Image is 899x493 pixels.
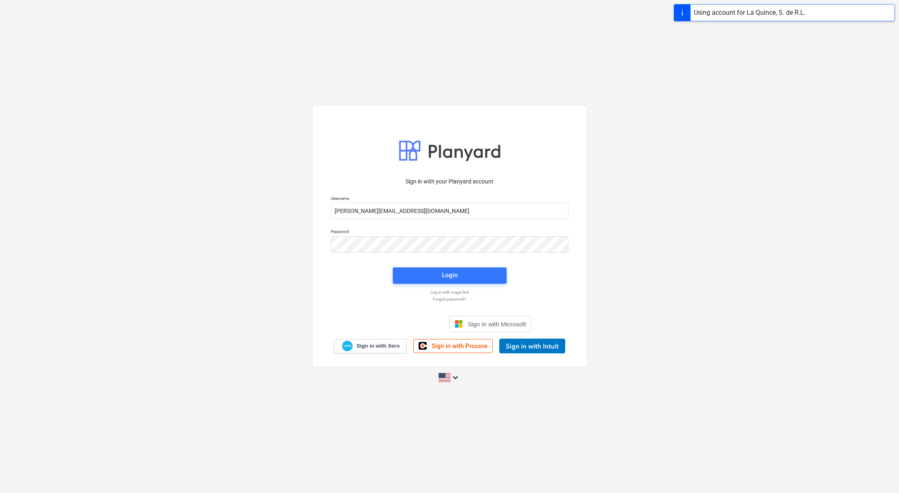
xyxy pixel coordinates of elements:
[356,342,399,350] span: Sign in with Xero
[334,339,407,353] a: Sign in with Xero
[694,8,806,18] div: Using account for La Quince, S. de R.L.
[342,341,353,352] img: Xero logo
[393,267,507,284] button: Login
[327,289,573,295] a: Log in with magic link
[331,177,568,186] p: Sign in with your Planyard account
[331,196,568,203] p: Username
[455,320,463,328] img: Microsoft logo
[442,270,457,280] div: Login
[327,296,573,302] a: Forgot password?
[413,339,493,353] a: Sign in with Procore
[468,321,526,328] span: Sign in with Microsoft
[331,229,568,236] p: Password
[432,342,487,350] span: Sign in with Procore
[451,373,460,382] i: keyboard_arrow_down
[331,203,568,219] input: Username
[364,315,447,333] iframe: Sign in with Google Button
